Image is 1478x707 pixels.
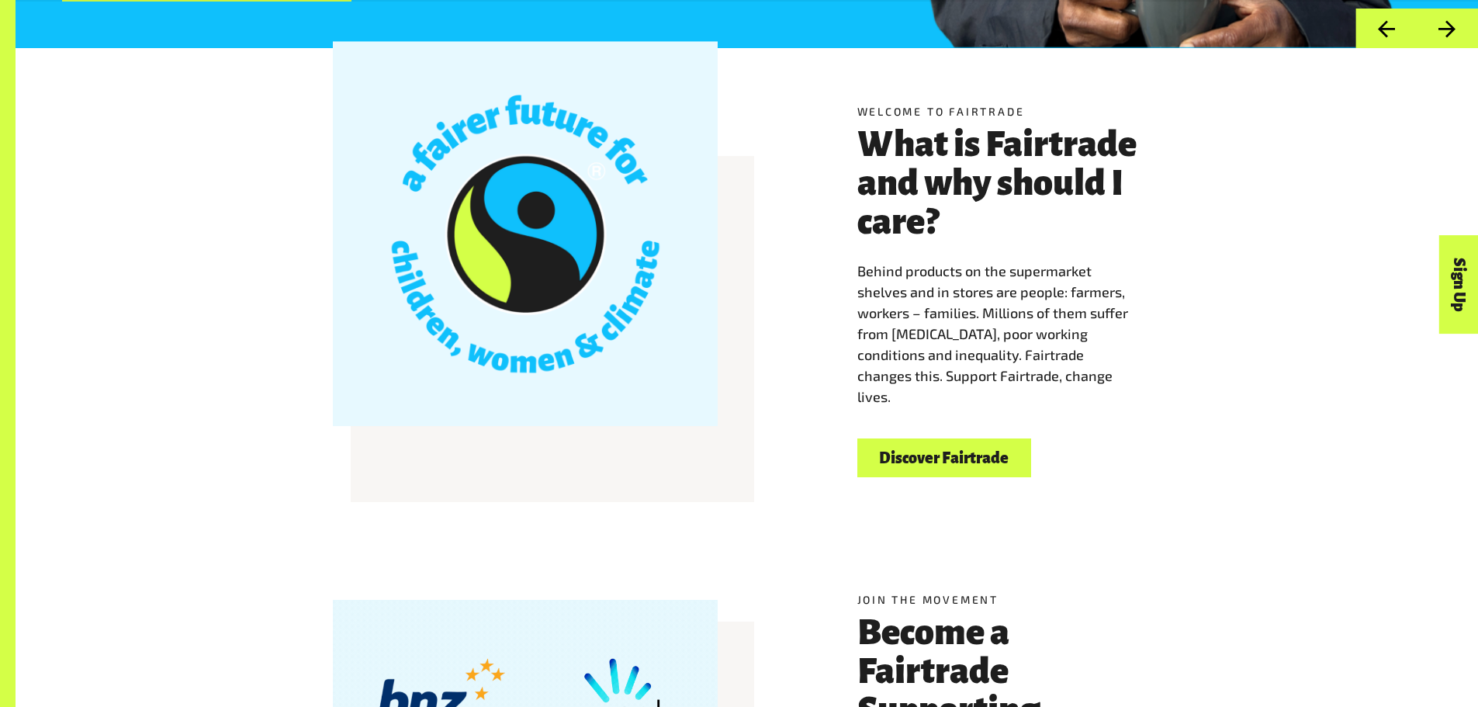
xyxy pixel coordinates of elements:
[1355,9,1417,48] button: Previous
[857,103,1161,120] h5: Welcome to Fairtrade
[1417,9,1478,48] button: Next
[857,262,1128,405] span: Behind products on the supermarket shelves and in stores are people: farmers, workers – families....
[857,125,1161,241] h3: What is Fairtrade and why should I care?
[857,438,1031,478] a: Discover Fairtrade
[857,591,1161,608] h5: Join the movement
